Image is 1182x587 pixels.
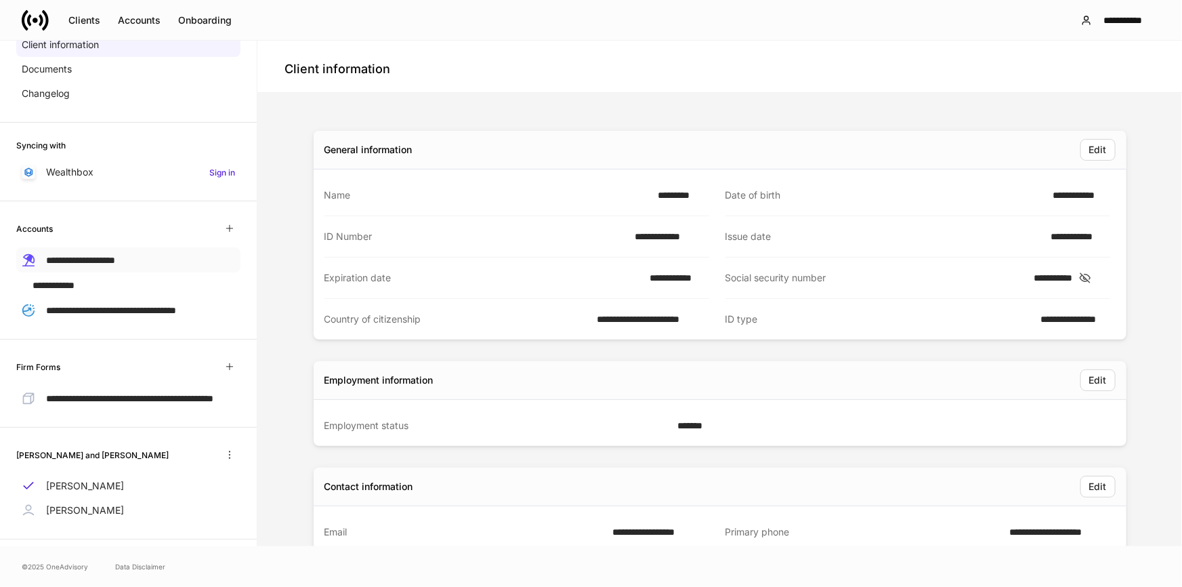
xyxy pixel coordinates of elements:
button: Accounts [109,9,169,31]
div: Employment information [324,373,434,387]
div: Edit [1089,373,1107,387]
button: Onboarding [169,9,240,31]
p: Wealthbox [46,165,93,179]
span: © 2025 OneAdvisory [22,561,88,572]
div: Accounts [118,14,161,27]
h6: Sign in [209,166,235,179]
h4: Client information [284,61,390,77]
h6: Syncing with [16,139,66,152]
div: Social security number [725,271,1026,285]
a: WealthboxSign in [16,160,240,184]
h6: Firm Forms [16,361,60,373]
div: General information [324,143,413,157]
div: Contact information [324,480,413,493]
div: Name [324,188,650,202]
div: Employment status [324,419,669,432]
div: Onboarding [178,14,232,27]
div: Expiration date [324,271,642,285]
p: [PERSON_NAME] [46,504,124,517]
h6: [PERSON_NAME] and [PERSON_NAME] [16,449,169,462]
a: Documents [16,57,240,81]
div: Issue date [725,230,1043,243]
button: Edit [1080,139,1116,161]
a: Changelog [16,81,240,106]
div: Clients [68,14,100,27]
button: Edit [1080,476,1116,498]
a: [PERSON_NAME] [16,474,240,498]
p: Documents [22,62,72,76]
p: Changelog [22,87,70,100]
div: Edit [1089,143,1107,157]
a: Client information [16,33,240,57]
div: Date of birth [725,188,1045,202]
p: [PERSON_NAME] [46,479,124,493]
a: [PERSON_NAME] [16,498,240,523]
a: Data Disclaimer [115,561,165,572]
p: Client information [22,38,99,52]
button: Clients [60,9,109,31]
div: Country of citizenship [324,312,589,326]
div: ID Number [324,230,627,243]
div: Primary phone [725,525,1002,540]
button: Edit [1080,369,1116,391]
h6: Accounts [16,222,53,235]
div: Edit [1089,480,1107,493]
div: ID type [725,312,1033,326]
div: Email [324,525,605,539]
